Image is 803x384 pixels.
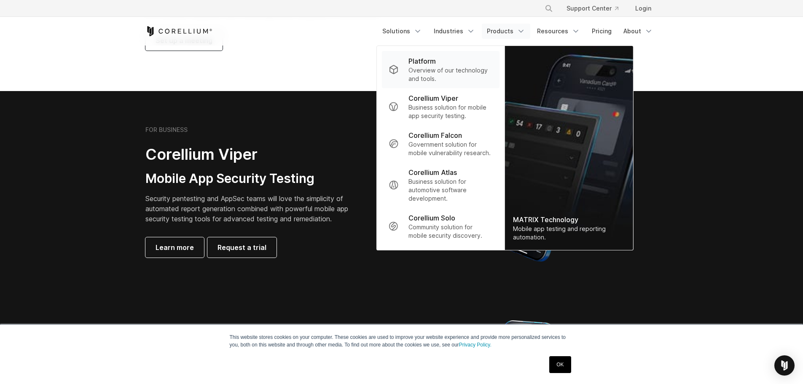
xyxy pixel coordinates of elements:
a: Corellium Falcon Government solution for mobile vulnerability research. [381,125,499,162]
p: Security pentesting and AppSec teams will love the simplicity of automated report generation comb... [145,193,361,224]
p: Corellium Atlas [408,167,457,177]
a: Corellium Solo Community solution for mobile security discovery. [381,208,499,245]
a: OK [549,356,571,373]
a: Platform Overview of our technology and tools. [381,51,499,88]
p: Corellium Solo [408,213,455,223]
span: Learn more [156,242,194,252]
a: Solutions [377,24,427,39]
a: MATRIX Technology Mobile app testing and reporting automation. [505,46,633,250]
a: Resources [532,24,585,39]
img: Matrix_WebNav_1x [505,46,633,250]
div: Open Intercom Messenger [774,355,795,376]
button: Search [541,1,556,16]
p: Government solution for mobile vulnerability research. [408,140,492,157]
div: Navigation Menu [377,24,658,39]
a: Learn more [145,237,204,258]
h6: FOR BUSINESS [145,126,188,134]
h3: Mobile App Security Testing [145,171,361,187]
div: Navigation Menu [534,1,658,16]
div: Mobile app testing and reporting automation. [513,225,624,242]
p: Platform [408,56,436,66]
a: Pricing [587,24,617,39]
span: Request a trial [218,242,266,252]
a: Products [482,24,530,39]
p: Business solution for automotive software development. [408,177,492,203]
a: Industries [429,24,480,39]
p: Business solution for mobile app security testing. [408,103,492,120]
p: Overview of our technology and tools. [408,66,492,83]
a: Login [628,1,658,16]
p: Corellium Falcon [408,130,462,140]
p: This website stores cookies on your computer. These cookies are used to improve your website expe... [230,333,574,349]
a: Corellium Home [145,26,212,36]
a: About [618,24,658,39]
a: Support Center [560,1,625,16]
a: Privacy Policy. [459,342,491,348]
p: Community solution for mobile security discovery. [408,223,492,240]
div: MATRIX Technology [513,215,624,225]
a: Corellium Atlas Business solution for automotive software development. [381,162,499,208]
p: Corellium Viper [408,93,458,103]
a: Corellium Viper Business solution for mobile app security testing. [381,88,499,125]
a: Request a trial [207,237,277,258]
h2: Corellium Viper [145,145,361,164]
